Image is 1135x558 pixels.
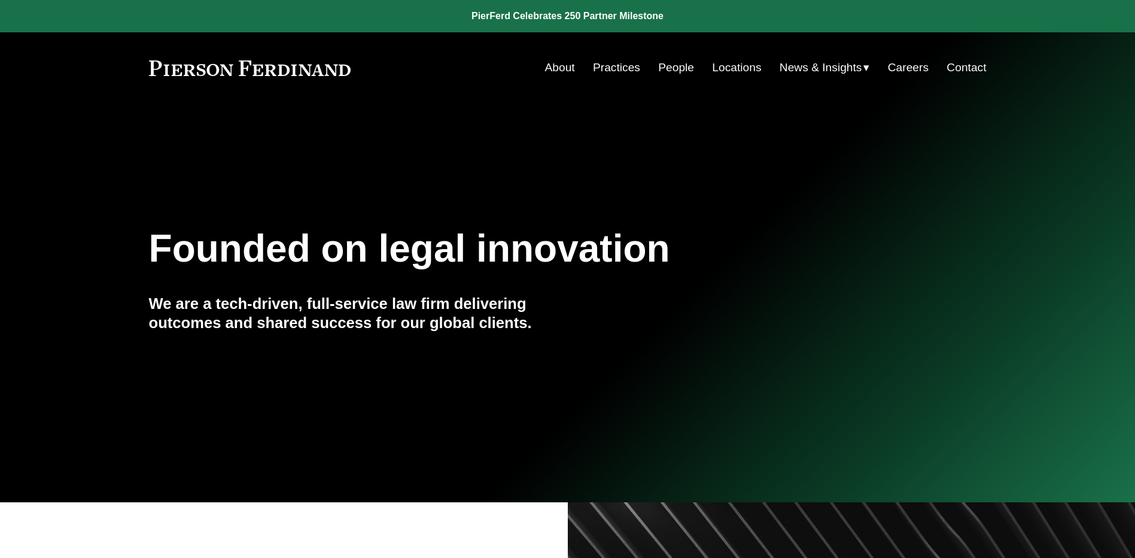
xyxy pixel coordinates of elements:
a: Locations [712,56,761,79]
a: About [545,56,575,79]
a: People [658,56,694,79]
a: Practices [593,56,640,79]
span: News & Insights [780,57,862,78]
h4: We are a tech-driven, full-service law firm delivering outcomes and shared success for our global... [149,294,568,333]
a: folder dropdown [780,56,870,79]
a: Careers [888,56,929,79]
a: Contact [947,56,986,79]
h1: Founded on legal innovation [149,227,847,271]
